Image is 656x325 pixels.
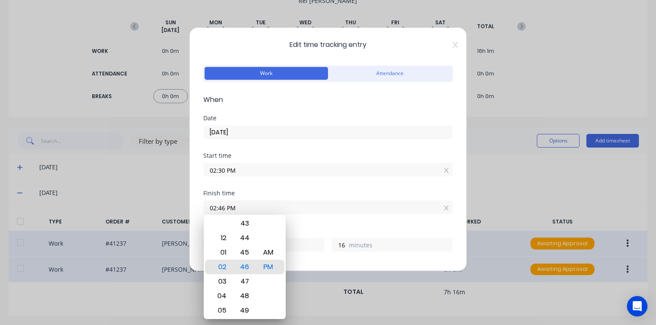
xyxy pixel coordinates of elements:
[209,215,233,319] div: Hour
[234,260,255,274] div: 46
[332,238,347,251] input: 0
[211,274,231,289] div: 03
[234,303,255,318] div: 49
[203,115,453,121] div: Date
[234,216,255,231] div: 43
[211,289,231,303] div: 04
[211,245,231,260] div: 01
[234,231,255,245] div: 44
[211,260,231,274] div: 02
[203,153,453,159] div: Start time
[211,303,231,318] div: 05
[203,265,453,271] div: Breaks
[328,67,451,80] button: Attendance
[234,245,255,260] div: 45
[234,289,255,303] div: 48
[258,245,278,260] div: AM
[203,95,453,105] span: When
[203,190,453,196] div: Finish time
[203,40,453,50] span: Edit time tracking entry
[627,296,647,316] div: Open Intercom Messenger
[258,260,278,274] div: PM
[349,241,452,251] label: minutes
[203,228,453,234] div: Hours worked
[233,215,256,319] div: Minute
[234,274,255,289] div: 47
[205,67,328,80] button: Work
[211,231,231,245] div: 12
